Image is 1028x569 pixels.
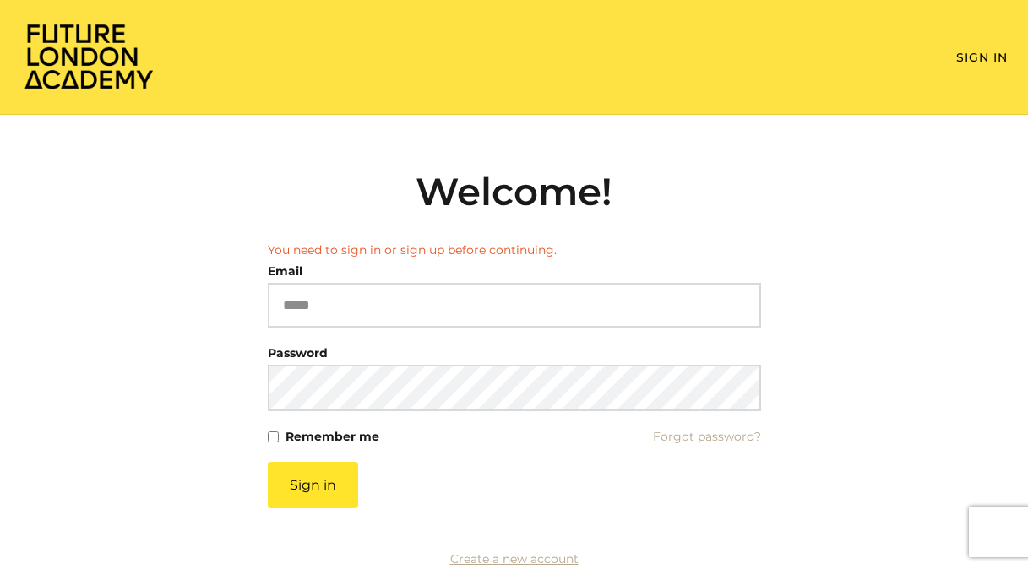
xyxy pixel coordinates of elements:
a: Sign In [956,50,1008,65]
label: Remember me [286,425,379,448]
img: Home Page [21,22,156,90]
label: Password [268,341,328,365]
button: Sign in [268,462,358,508]
label: Email [268,259,302,283]
a: Create a new account [450,551,579,566]
a: Forgot password? [653,425,761,448]
h2: Welcome! [268,169,761,214]
li: You need to sign in or sign up before continuing. [268,241,761,259]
